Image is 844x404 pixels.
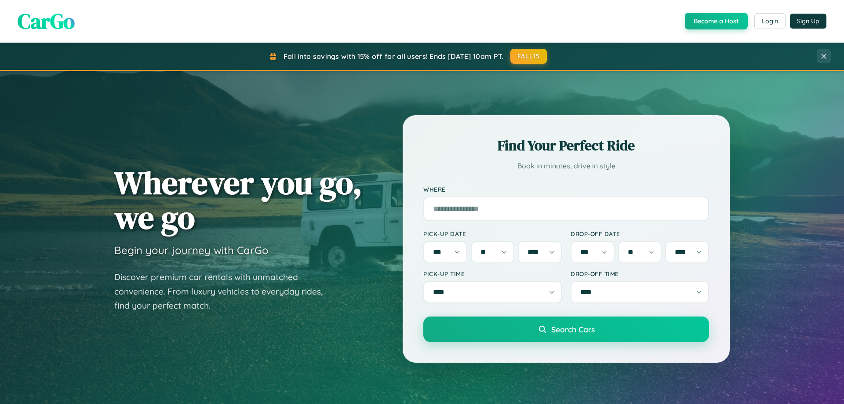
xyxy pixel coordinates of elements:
h1: Wherever you go, we go [114,165,362,235]
label: Drop-off Time [571,270,709,277]
button: Sign Up [790,14,826,29]
label: Where [423,186,709,193]
button: Login [754,13,786,29]
label: Pick-up Time [423,270,562,277]
span: Search Cars [551,324,595,334]
label: Drop-off Date [571,230,709,237]
span: Fall into savings with 15% off for all users! Ends [DATE] 10am PT. [284,52,504,61]
p: Discover premium car rentals with unmatched convenience. From luxury vehicles to everyday rides, ... [114,270,334,313]
button: Search Cars [423,317,709,342]
label: Pick-up Date [423,230,562,237]
h2: Find Your Perfect Ride [423,136,709,155]
span: CarGo [18,7,75,36]
button: Become a Host [685,13,748,29]
button: FALL15 [510,49,547,64]
h3: Begin your journey with CarGo [114,244,269,257]
p: Book in minutes, drive in style [423,160,709,172]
